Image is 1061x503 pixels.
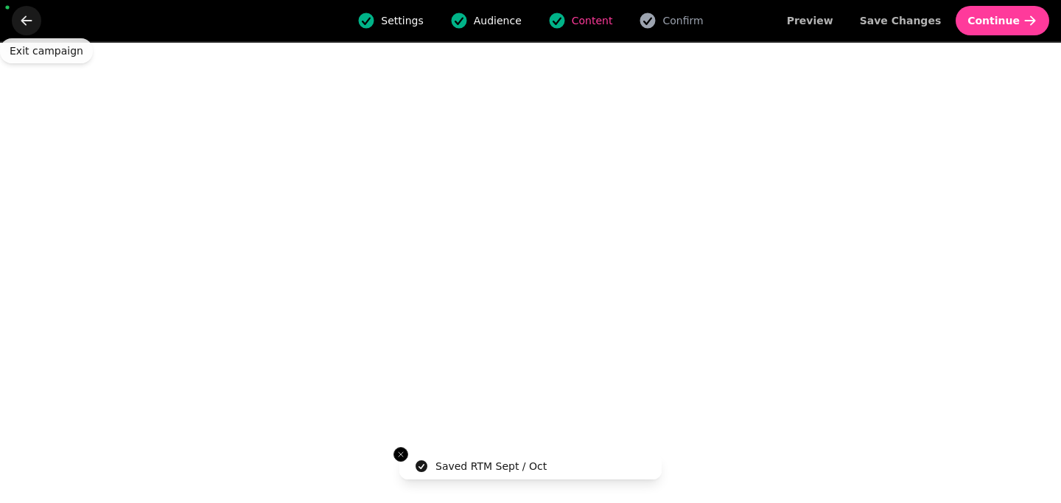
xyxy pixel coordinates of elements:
span: Continue [967,15,1020,26]
span: Settings [381,13,423,28]
button: Save Changes [848,6,953,35]
button: Close toast [393,447,408,462]
span: Content [572,13,613,28]
span: Preview [787,15,833,26]
div: Saved RTM Sept / Oct [435,459,547,474]
button: go back [12,6,41,35]
button: Continue [956,6,1049,35]
button: Preview [775,6,845,35]
span: Save Changes [860,15,942,26]
span: Confirm [662,13,703,28]
span: Audience [474,13,522,28]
